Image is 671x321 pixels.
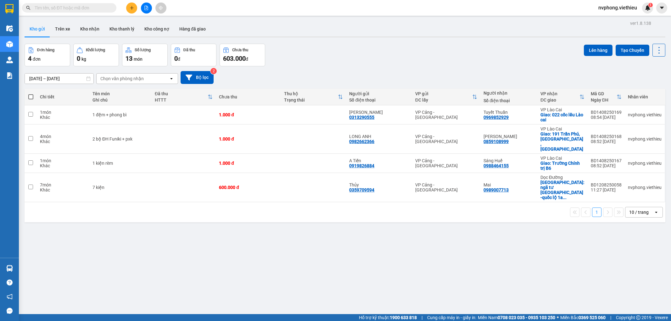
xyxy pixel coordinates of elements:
div: Khác [40,115,86,120]
div: 10 / trang [629,209,649,215]
div: ĐC giao [540,97,579,102]
div: Chưa thu [232,48,248,52]
div: Ghi chú [92,97,148,102]
div: VP Cảng - [GEOGRAPHIC_DATA] [415,134,478,144]
button: Lên hàng [584,45,612,56]
span: đơn [33,57,41,62]
div: 08:54 [DATE] [591,115,622,120]
span: món [134,57,143,62]
span: question-circle [7,279,13,285]
div: Đệm Tuấn Anh [349,110,409,115]
div: Đã thu [155,91,208,96]
div: 0988464155 [484,163,509,168]
div: BD1408250168 [591,134,622,139]
div: Số điện thoại [349,97,409,102]
span: copyright [636,315,640,320]
div: VP Cảng - [GEOGRAPHIC_DATA] [415,182,478,192]
th: Toggle SortBy [152,89,216,105]
div: 0313290555 [349,115,374,120]
input: Select a date range. [25,74,93,84]
div: Nhân viên [628,94,662,99]
span: đ [178,57,180,62]
span: Miền Nam [478,314,555,321]
div: Mã GD [591,91,617,96]
div: LONG ANH [349,134,409,139]
div: 4 món [40,134,86,139]
div: Chọn văn phòng nhận [100,75,144,82]
th: Toggle SortBy [588,89,625,105]
img: solution-icon [6,72,13,79]
div: Giao: ngã tư ba đồn -quốc lộ 1a -quảng bình [540,180,584,200]
div: HTTT [155,97,208,102]
div: 600.000 đ [219,185,278,190]
span: plus [130,6,134,10]
th: Toggle SortBy [537,89,588,105]
span: | [422,314,422,321]
div: Giao: 022 cốc lếu Lào cai [540,112,584,122]
svg: open [169,76,174,81]
button: Số lượng13món [122,44,168,66]
sup: 2 [210,68,217,74]
span: Miền Bắc [560,314,606,321]
span: 603.000 [223,55,246,62]
div: Dọc Đường [540,175,584,180]
div: Trạng thái [284,97,338,102]
svg: open [654,210,659,215]
th: Toggle SortBy [412,89,481,105]
div: Chưa thu [219,94,278,99]
span: aim [159,6,163,10]
button: Khối lượng0kg [73,44,119,66]
div: Tuyết Thuần [484,110,534,115]
button: Đơn hàng4đơn [25,44,70,66]
div: Khác [40,139,86,144]
div: Giao: Trường Chính trị B6 [540,161,584,171]
span: ... [563,195,567,200]
strong: 0708 023 035 - 0935 103 250 [498,315,555,320]
button: caret-down [656,3,667,14]
span: ⚪️ [557,316,559,319]
button: Đã thu0đ [171,44,216,66]
button: Trên xe [50,21,75,36]
strong: 0369 525 060 [579,315,606,320]
div: Thủy [349,182,409,187]
div: 1 món [40,158,86,163]
div: Khác [40,187,86,192]
div: VP Cảng - [GEOGRAPHIC_DATA] [415,158,478,168]
div: Chi tiết [40,94,86,99]
span: 0 [77,55,80,62]
div: BD1408250169 [591,110,622,115]
div: 0859108999 [484,139,509,144]
button: aim [155,3,166,14]
div: Đơn hàng [37,48,54,52]
span: 0 [174,55,178,62]
span: file-add [144,6,148,10]
button: Kho gửi [25,21,50,36]
sup: 1 [648,3,653,7]
div: Ngày ĐH [591,97,617,102]
div: 08:52 [DATE] [591,139,622,144]
div: BD1408250167 [591,158,622,163]
span: 4 [28,55,31,62]
div: VP Lào Cai [540,107,584,112]
div: BD1208250058 [591,182,622,187]
img: warehouse-icon [6,25,13,32]
button: Chưa thu603.000đ [220,44,265,66]
div: VP gửi [415,91,472,96]
div: VP Lào Cai [540,126,584,131]
div: 2 bộ ĐH Funiki + pxk [92,136,148,141]
div: Giao: 191 Trần Phú, Bắc Cường , LC [540,131,584,152]
div: Trần Thuần [484,134,534,139]
button: file-add [141,3,152,14]
div: 1.000 đ [219,136,278,141]
div: Khác [40,163,86,168]
img: warehouse-icon [6,57,13,63]
span: 13 [126,55,132,62]
div: 0989007713 [484,187,509,192]
div: Tên món [92,91,148,96]
div: 1 món [40,110,86,115]
div: Số lượng [135,48,151,52]
div: Đã thu [183,48,195,52]
div: VP nhận [540,91,579,96]
div: Người nhận [484,91,534,96]
div: 08:52 [DATE] [591,163,622,168]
